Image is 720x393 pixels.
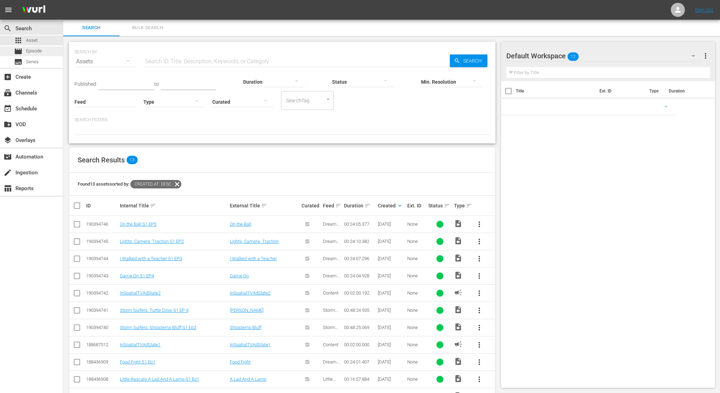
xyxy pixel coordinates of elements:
span: Create [4,73,12,81]
span: Search [4,24,12,33]
div: Default Workspace [506,46,702,66]
div: [DATE] [378,359,405,365]
div: External Title [230,201,300,210]
div: 190394746 [86,221,118,227]
a: Shipsterns Bluff [230,325,261,330]
div: [DATE] [378,239,405,244]
span: Reports [4,184,12,193]
span: Dream Defenders [323,359,341,375]
div: 00:24:10.382 [344,239,376,244]
div: None [407,221,426,227]
span: Content [323,290,338,296]
a: I Walked with a Teacher S1 EP3 [120,256,182,261]
div: Type [454,201,469,210]
a: InSpatialTVAdSlate2 [230,290,271,296]
a: InSpatialTVAdSlate1 [230,342,271,347]
a: Little Rascals A Lad And A Lamp S1 Ep1 [120,376,199,382]
span: menu [4,6,13,14]
a: Food Fight S1 Ep1 [120,359,155,365]
button: more_vert [471,354,488,371]
img: ans4CAIJ8jUAAAAAAAAAAAAAAAAAAAAAAAAgQb4GAAAAAAAAAAAAAAAAAAAAAAAAJMjXAAAAAAAAAAAAAAAAAAAAAAAAgAT5G... [17,2,51,18]
span: Dream Defenders [323,221,341,237]
div: None [407,256,426,261]
span: Storm Surfers [323,308,338,318]
div: None [407,273,426,278]
div: Assets [74,52,136,71]
button: more_vert [471,216,488,233]
div: 190394743 [86,273,118,278]
span: sort [261,202,267,209]
span: Episode [14,47,22,56]
div: 00:48:25.069 [344,325,376,330]
a: InSpatialTVAdSlate2 [120,290,161,296]
a: On the Ball S1 EP5 [120,221,156,227]
span: more_vert [475,375,484,384]
span: more_vert [475,255,484,263]
span: Series [26,58,39,65]
div: 190394740 [86,325,118,330]
span: Found 13 assets sorted by: [78,181,181,187]
span: Video [454,271,462,279]
div: Status [428,201,452,210]
div: 00:24:07.296 [344,256,376,261]
span: Schedule [4,104,12,113]
a: Game On [230,273,249,278]
div: 00:24:04.928 [344,273,376,278]
span: Asset [26,37,38,44]
span: AD [454,288,462,297]
span: sort [444,202,450,209]
div: 00:24:05.377 [344,221,376,227]
span: Published: [74,81,97,87]
div: 188687512 [86,342,118,347]
span: more_vert [475,341,484,349]
span: to [154,81,159,87]
div: 00:16:57.884 [344,376,376,382]
a: Storm Surfers: Shipsterns Bluff S1 Ep2 [120,325,196,330]
a: A Lad And A Lamp [230,376,266,382]
span: Video [454,305,462,314]
button: more_vert [471,302,488,319]
span: Bulk Search [124,24,171,32]
div: 00:48:24.935 [344,308,376,313]
span: Channels [4,89,12,97]
span: sort [364,202,371,209]
button: more_vert [471,285,488,302]
span: Search [460,54,487,67]
span: Video [454,323,462,331]
button: more_vert [471,336,488,353]
span: Series [14,58,22,66]
a: On the Ball [230,221,251,227]
a: Lights, Camera, Traction [230,239,279,244]
div: Duration [344,201,376,210]
span: more_vert [701,52,710,60]
span: Asset [14,36,22,45]
span: Search Results [78,156,125,164]
div: [DATE] [378,290,405,296]
div: None [407,342,426,347]
span: VOD [4,120,12,129]
span: keyboard_arrow_down [397,202,403,209]
span: Ingestion [4,168,12,177]
span: Dream Defenders [323,239,341,255]
div: Created [378,201,405,210]
span: Episode [26,47,42,54]
th: Title [516,81,595,101]
div: None [407,325,426,330]
th: Duration [664,81,707,101]
div: ID [86,203,118,208]
span: more_vert [475,220,484,228]
span: more_vert [475,237,484,246]
p: Search Filters: [74,117,490,123]
button: Open [325,96,331,103]
span: 12 [567,49,579,64]
span: Search [67,24,115,32]
a: [PERSON_NAME] [230,308,264,313]
span: AD [454,340,462,348]
div: None [407,239,426,244]
div: Internal Title [120,201,228,210]
div: [DATE] [378,256,405,261]
div: 188436908 [86,376,118,382]
div: 00:02:00.192 [344,290,376,296]
span: Automation [4,153,12,161]
div: [DATE] [378,325,405,330]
